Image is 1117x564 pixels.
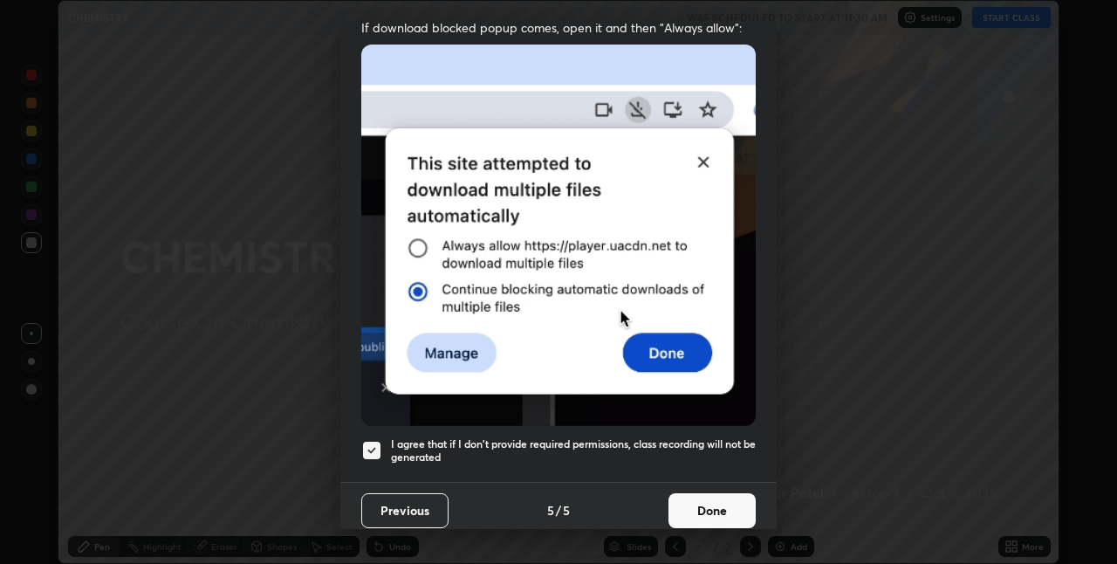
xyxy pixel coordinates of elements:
h5: I agree that if I don't provide required permissions, class recording will not be generated [391,437,756,464]
h4: 5 [547,501,554,519]
span: If download blocked popup comes, open it and then "Always allow": [361,19,756,36]
h4: 5 [563,501,570,519]
button: Previous [361,493,449,528]
button: Done [668,493,756,528]
img: downloads-permission-blocked.gif [361,45,756,426]
h4: / [556,501,561,519]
